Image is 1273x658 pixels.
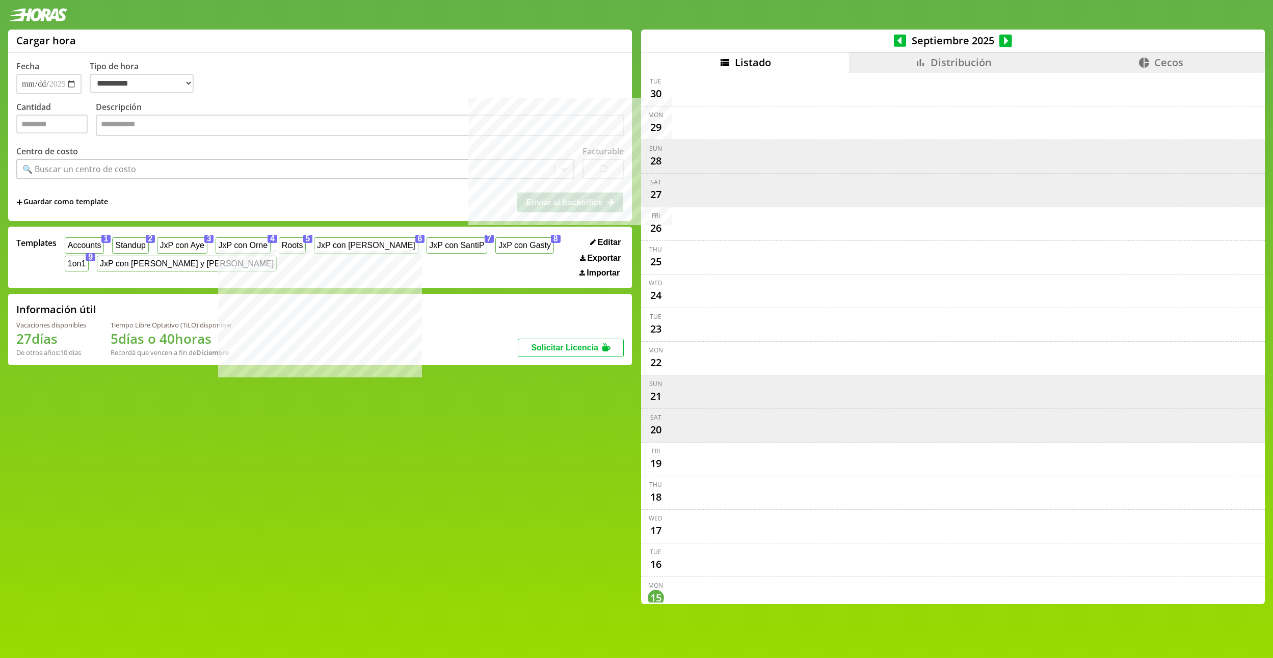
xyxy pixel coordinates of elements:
[650,77,661,86] div: Tue
[648,388,664,404] div: 21
[582,146,624,157] label: Facturable
[204,235,214,243] span: 3
[268,235,277,243] span: 4
[427,237,488,253] button: JxP con SantiP7
[906,34,999,47] span: Septiembre 2025
[16,348,86,357] div: De otros años: 10 días
[649,480,662,489] div: Thu
[648,346,663,354] div: Mon
[157,237,207,253] button: JxP con Aye3
[648,153,664,169] div: 28
[415,235,425,243] span: 6
[648,321,664,337] div: 23
[587,237,624,248] button: Editar
[641,73,1265,603] div: scrollable content
[648,489,664,505] div: 18
[648,186,664,203] div: 27
[216,237,271,253] button: JxP con Orne4
[65,256,89,271] button: 1on19
[648,111,663,119] div: Mon
[16,320,86,330] div: Vacaciones disponibles
[652,211,660,220] div: Fri
[648,86,664,102] div: 30
[648,581,663,590] div: Mon
[650,547,661,556] div: Tue
[96,115,624,136] textarea: Descripción
[648,523,664,539] div: 17
[97,256,277,271] button: JxP con [PERSON_NAME] y [PERSON_NAME]
[648,556,664,572] div: 16
[96,101,624,139] label: Descripción
[495,237,553,253] button: JxP con Gasty8
[101,235,111,243] span: 1
[16,237,57,249] span: Templates
[735,56,771,69] span: Listado
[577,253,624,263] button: Exportar
[648,220,664,236] div: 26
[146,235,155,243] span: 2
[649,514,662,523] div: Wed
[650,312,661,321] div: Tue
[931,56,992,69] span: Distribución
[649,379,662,388] div: Sun
[648,590,664,606] div: 15
[16,197,108,208] span: +Guardar como template
[1154,56,1183,69] span: Cecos
[8,8,67,21] img: logotipo
[16,197,22,208] span: +
[16,146,78,157] label: Centro de costo
[90,61,202,94] label: Tipo de hora
[648,422,664,438] div: 20
[16,303,96,316] h2: Información útil
[22,163,136,175] div: 🔍 Buscar un centro de costo
[650,413,661,422] div: Sat
[16,61,39,72] label: Fecha
[16,101,96,139] label: Cantidad
[279,237,306,253] button: Roots5
[551,235,561,243] span: 8
[518,339,624,357] button: Solicitar Licencia
[648,455,664,472] div: 19
[86,253,95,261] span: 9
[587,254,621,263] span: Exportar
[111,320,231,330] div: Tiempo Libre Optativo (TiLO) disponible
[65,237,104,253] button: Accounts1
[16,34,76,47] h1: Cargar hora
[196,348,229,357] b: Diciembre
[111,348,231,357] div: Recordá que vencen a fin de
[90,74,194,93] select: Tipo de hora
[531,343,598,352] span: Solicitar Licencia
[648,254,664,270] div: 25
[650,178,661,186] div: Sat
[649,144,662,153] div: Sun
[648,119,664,135] div: 29
[485,235,494,243] span: 7
[648,354,664,371] div: 22
[649,245,662,254] div: Thu
[111,330,231,348] h1: 5 días o 40 horas
[16,330,86,348] h1: 27 días
[652,447,660,455] div: Fri
[303,235,313,243] span: 5
[112,237,148,253] button: Standup2
[16,115,88,133] input: Cantidad
[587,268,620,278] span: Importar
[598,238,621,247] span: Editar
[314,237,418,253] button: JxP con [PERSON_NAME]6
[649,279,662,287] div: Wed
[648,287,664,304] div: 24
